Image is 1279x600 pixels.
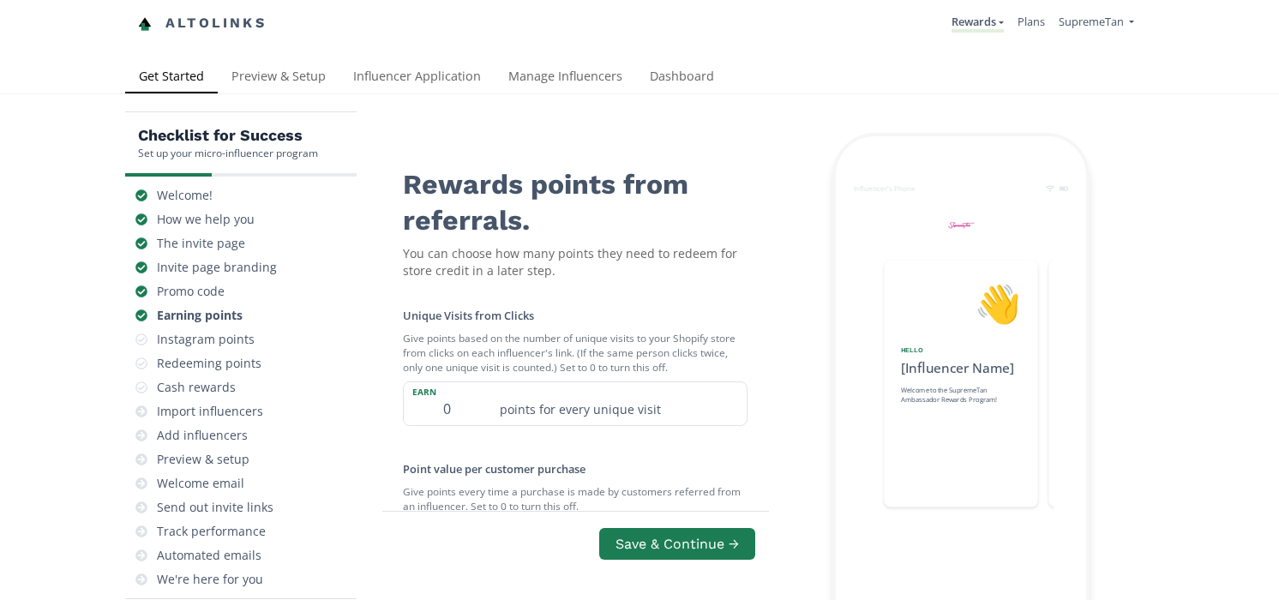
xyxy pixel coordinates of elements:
[636,61,728,95] a: Dashboard
[403,324,748,381] small: Give points based on the number of unique visits to your Shopify store from clicks on each influe...
[157,403,263,420] div: Import influencers
[1018,14,1045,29] a: Plans
[940,204,982,245] img: BtZWWMaMEGZe
[403,308,534,323] label: Unique Visits from Clicks
[157,235,245,252] div: The invite page
[339,61,495,95] a: Influencer Application
[157,571,263,588] div: We're here for you
[489,382,747,426] div: points for every unique visit
[218,61,339,95] a: Preview & Setup
[157,427,248,444] div: Add influencers
[901,357,1022,376] div: [Influencer Name]
[952,14,1004,33] a: Rewards
[157,259,277,276] div: Invite page branding
[599,528,755,560] button: Save & Continue →
[157,523,266,540] div: Track performance
[138,9,267,38] a: Altolinks
[138,17,152,31] img: favicon-32x32.png
[901,386,1022,405] div: Welcome to the SupremeTan Ambassador Rewards Program!
[495,61,636,95] a: Manage Influencers
[157,211,255,228] div: How we help you
[1059,14,1124,29] span: SupremeTan
[404,382,489,398] label: earn
[138,125,318,146] h5: Checklist for Success
[403,153,748,238] div: Rewards points from referrals.
[157,499,273,516] div: Send out invite links
[403,477,748,520] small: Give points every time a purchase is made by customers referred from an influencer. Set to 0 to t...
[157,355,261,372] div: Redeeming points
[854,183,916,193] div: Influencer's Phone
[403,461,585,477] label: Point value per customer purchase
[157,187,213,204] div: Welcome!
[1059,14,1134,33] a: SupremeTan
[403,245,748,279] div: You can choose how many points they need to redeem for store credit in a later step.
[901,276,1022,332] div: 👋
[157,307,243,324] div: Earning points
[157,283,225,300] div: Promo code
[157,475,244,492] div: Welcome email
[157,547,261,564] div: Automated emails
[138,146,318,160] div: Set up your micro-influencer program
[157,451,249,468] div: Preview & setup
[125,61,218,95] a: Get Started
[157,331,255,348] div: Instagram points
[157,379,236,396] div: Cash rewards
[901,345,1022,355] div: Hello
